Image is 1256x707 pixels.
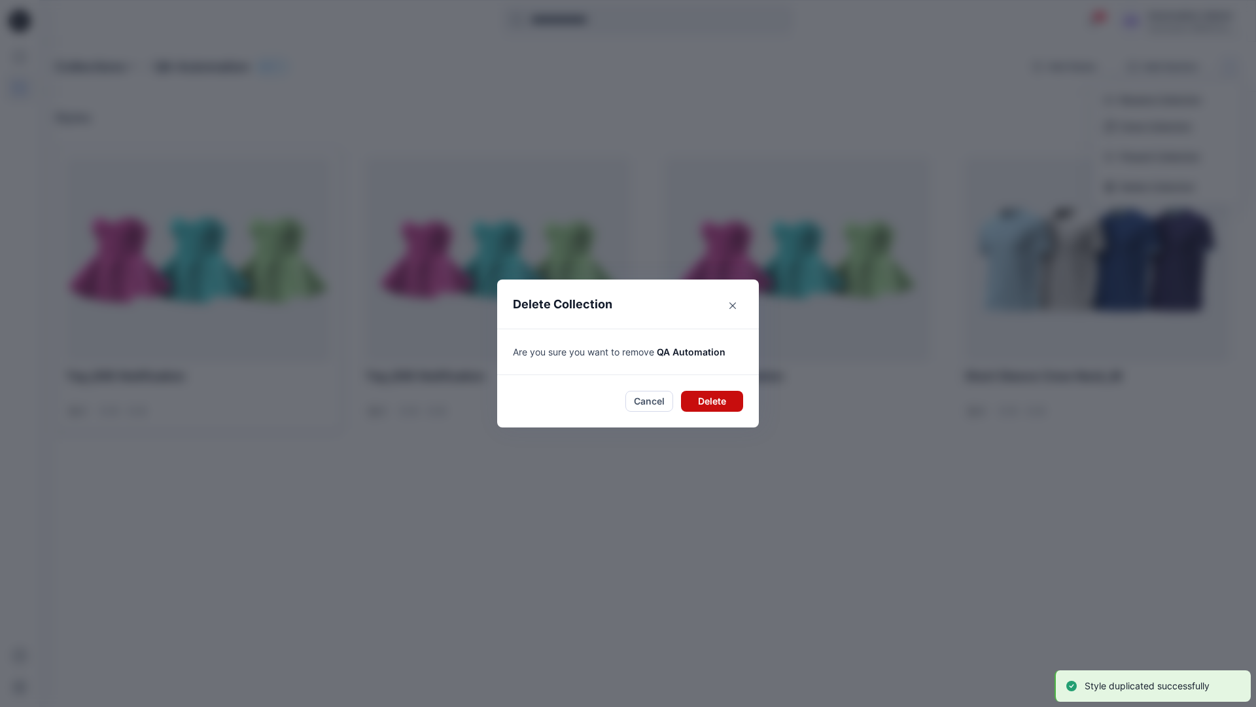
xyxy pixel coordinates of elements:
button: Cancel [625,391,673,412]
button: Close [722,295,743,316]
button: Delete [681,391,743,412]
span: QA Automation [657,346,725,357]
div: Notifications-bottom-right [1049,665,1256,707]
header: Delete Collection [497,280,759,329]
p: Are you sure you want to remove [513,345,743,359]
p: Style duplicated successfully [1085,678,1210,694]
